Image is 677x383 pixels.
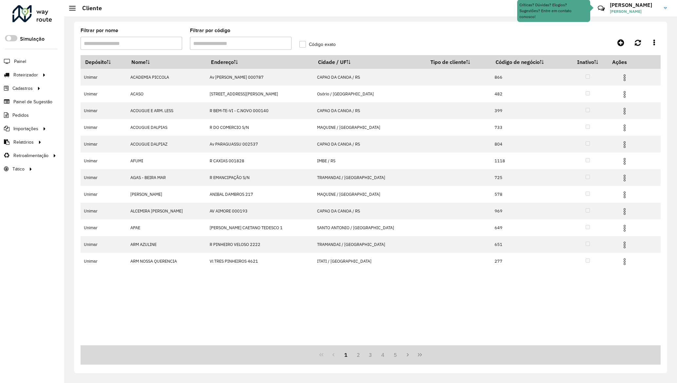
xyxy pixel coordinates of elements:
[127,253,206,270] td: ARM NOSSA QUERENCIA
[81,203,127,219] td: Unimar
[491,102,568,119] td: 399
[610,9,659,14] span: [PERSON_NAME]
[13,125,38,132] span: Importações
[568,55,608,69] th: Inativo
[608,55,647,69] th: Ações
[352,349,365,361] button: 2
[206,236,313,253] td: R PINHEIRO VELOSO 2222
[299,41,336,48] label: Código exato
[81,169,127,186] td: Unimar
[127,186,206,203] td: [PERSON_NAME]
[81,69,127,86] td: Unimar
[190,27,230,34] label: Filtrar por código
[491,236,568,253] td: 651
[206,55,313,69] th: Endereço
[313,186,426,203] td: MAQUINE / [GEOGRAPHIC_DATA]
[313,102,426,119] td: CAPAO DA CANOA / RS
[491,169,568,186] td: 725
[340,349,352,361] button: 1
[610,2,659,8] h3: [PERSON_NAME]
[81,186,127,203] td: Unimar
[206,86,313,102] td: [STREET_ADDRESS][PERSON_NAME]
[81,219,127,236] td: Unimar
[426,55,491,69] th: Tipo de cliente
[127,102,206,119] td: ACOUGUE E ARM. LESS
[206,136,313,152] td: Av PARAGUASSU 002537
[313,219,426,236] td: SANTO ANTONIO / [GEOGRAPHIC_DATA]
[13,98,52,105] span: Painel de Sugestão
[491,69,568,86] td: 866
[206,169,313,186] td: R EMANCIPAÇÃO S/N
[313,203,426,219] td: CAPAO DA CANOA / RS
[81,27,118,34] label: Filtrar por nome
[127,203,206,219] td: ALCEMIRA [PERSON_NAME]
[127,119,206,136] td: ACOUGUE DALPIAS
[206,186,313,203] td: ANIBAL DAMBROS 217
[313,119,426,136] td: MAQUINE / [GEOGRAPHIC_DATA]
[491,219,568,236] td: 649
[313,69,426,86] td: CAPAO DA CANOA / RS
[127,69,206,86] td: ACADEMIA PICCOLA
[491,203,568,219] td: 969
[127,236,206,253] td: ARM AZULINE
[14,58,26,65] span: Painel
[206,69,313,86] td: Av [PERSON_NAME] 000787
[206,253,313,270] td: Vl TRES PINHEIROS 4621
[12,85,33,92] span: Cadastros
[491,186,568,203] td: 578
[389,349,402,361] button: 5
[81,55,127,69] th: Depósito
[414,349,426,361] button: Last Page
[13,71,38,78] span: Roteirizador
[76,5,102,12] h2: Cliente
[81,86,127,102] td: Unimar
[127,169,206,186] td: AGAS - BEIRA MAR
[127,55,206,69] th: Nome
[81,119,127,136] td: Unimar
[206,102,313,119] td: R BEM-TE-VI - C.NOVO 000140
[402,349,414,361] button: Next Page
[81,152,127,169] td: Unimar
[81,253,127,270] td: Unimar
[81,236,127,253] td: Unimar
[377,349,389,361] button: 4
[206,219,313,236] td: [PERSON_NAME] CAETANO TEDESCO 1
[20,35,45,43] label: Simulação
[13,152,48,159] span: Retroalimentação
[206,152,313,169] td: R CAXIAS 001828
[127,219,206,236] td: APAE
[313,86,426,102] td: Osório / [GEOGRAPHIC_DATA]
[313,55,426,69] th: Cidade / UF
[491,86,568,102] td: 482
[491,136,568,152] td: 804
[594,1,608,15] a: Contato Rápido
[12,112,29,119] span: Pedidos
[365,349,377,361] button: 3
[491,55,568,69] th: Código de negócio
[127,152,206,169] td: AFUMI
[313,236,426,253] td: TRAMANDAI / [GEOGRAPHIC_DATA]
[206,203,313,219] td: AV AIMORE 000193
[491,119,568,136] td: 733
[313,253,426,270] td: ITATI / [GEOGRAPHIC_DATA]
[491,253,568,270] td: 277
[127,86,206,102] td: ACASO
[313,169,426,186] td: TRAMANDAI / [GEOGRAPHIC_DATA]
[313,136,426,152] td: CAPAO DA CANOA / RS
[81,136,127,152] td: Unimar
[13,139,34,146] span: Relatórios
[127,136,206,152] td: ACOUGUE DALPIAZ
[491,152,568,169] td: 1118
[81,102,127,119] td: Unimar
[206,119,313,136] td: R DO COMERCIO S/N
[313,152,426,169] td: IMBE / RS
[12,166,25,172] span: Tático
